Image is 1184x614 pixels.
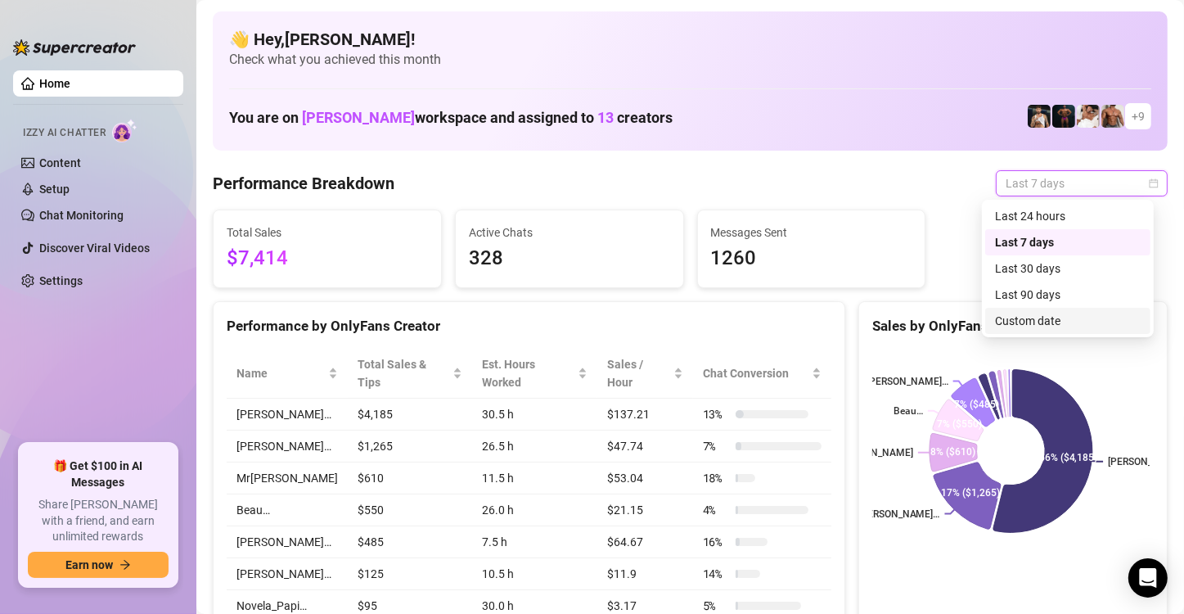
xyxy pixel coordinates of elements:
[995,286,1141,304] div: Last 90 days
[227,526,348,558] td: [PERSON_NAME]…
[1077,105,1100,128] img: Jake
[703,533,729,551] span: 16 %
[469,243,670,274] span: 328
[597,494,692,526] td: $21.15
[703,565,729,583] span: 14 %
[348,431,472,463] td: $1,265
[469,223,670,242] span: Active Chats
[348,349,472,399] th: Total Sales & Tips
[348,399,472,431] td: $4,185
[227,223,428,242] span: Total Sales
[995,312,1141,330] div: Custom date
[39,183,70,196] a: Setup
[227,349,348,399] th: Name
[472,558,597,590] td: 10.5 h
[472,431,597,463] td: 26.5 h
[348,558,472,590] td: $125
[227,558,348,590] td: [PERSON_NAME]…
[472,526,597,558] td: 7.5 h
[597,431,692,463] td: $47.74
[1149,178,1159,188] span: calendar
[597,109,614,126] span: 13
[119,559,131,571] span: arrow-right
[229,51,1151,69] span: Check what you achieved this month
[28,458,169,490] span: 🎁 Get $100 in AI Messages
[39,209,124,222] a: Chat Monitoring
[703,405,729,423] span: 13 %
[711,223,912,242] span: Messages Sent
[213,172,394,195] h4: Performance Breakdown
[1101,105,1124,128] img: David
[597,558,692,590] td: $11.9
[358,355,449,391] span: Total Sales & Tips
[872,315,1154,337] div: Sales by OnlyFans Creator
[826,447,913,458] text: Mr[PERSON_NAME]
[229,109,673,127] h1: You are on workspace and assigned to creators
[985,308,1150,334] div: Custom date
[1052,105,1075,128] img: Muscled
[112,119,137,142] img: AI Chatter
[607,355,669,391] span: Sales / Hour
[23,125,106,141] span: Izzy AI Chatter
[866,376,948,387] text: [PERSON_NAME]…
[227,243,428,274] span: $7,414
[472,399,597,431] td: 30.5 h
[39,242,150,255] a: Discover Viral Videos
[597,463,692,494] td: $53.04
[597,349,692,399] th: Sales / Hour
[1132,107,1145,125] span: + 9
[858,508,939,520] text: [PERSON_NAME]…
[482,355,574,391] div: Est. Hours Worked
[28,497,169,545] span: Share [PERSON_NAME] with a friend, and earn unlimited rewards
[703,364,808,382] span: Chat Conversion
[985,203,1150,229] div: Last 24 hours
[227,494,348,526] td: Beau…
[894,405,923,417] text: Beau…
[39,156,81,169] a: Content
[236,364,325,382] span: Name
[985,229,1150,255] div: Last 7 days
[1028,105,1051,128] img: Chris
[597,526,692,558] td: $64.67
[703,469,729,487] span: 18 %
[39,77,70,90] a: Home
[65,558,113,571] span: Earn now
[348,463,472,494] td: $610
[348,494,472,526] td: $550
[995,233,1141,251] div: Last 7 days
[227,315,831,337] div: Performance by OnlyFans Creator
[227,431,348,463] td: [PERSON_NAME]…
[711,243,912,274] span: 1260
[597,399,692,431] td: $137.21
[302,109,415,126] span: [PERSON_NAME]
[1006,171,1158,196] span: Last 7 days
[348,526,472,558] td: $485
[227,463,348,494] td: Mr[PERSON_NAME]
[703,437,729,455] span: 7 %
[703,501,729,519] span: 4 %
[1128,558,1168,598] div: Open Intercom Messenger
[229,28,1151,51] h4: 👋 Hey, [PERSON_NAME] !
[995,207,1141,225] div: Last 24 hours
[985,282,1150,308] div: Last 90 days
[227,399,348,431] td: [PERSON_NAME]…
[39,274,83,287] a: Settings
[28,552,169,578] button: Earn nowarrow-right
[13,39,136,56] img: logo-BBDzfeDw.svg
[472,494,597,526] td: 26.0 h
[985,255,1150,282] div: Last 30 days
[693,349,831,399] th: Chat Conversion
[995,260,1141,278] div: Last 30 days
[472,463,597,494] td: 11.5 h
